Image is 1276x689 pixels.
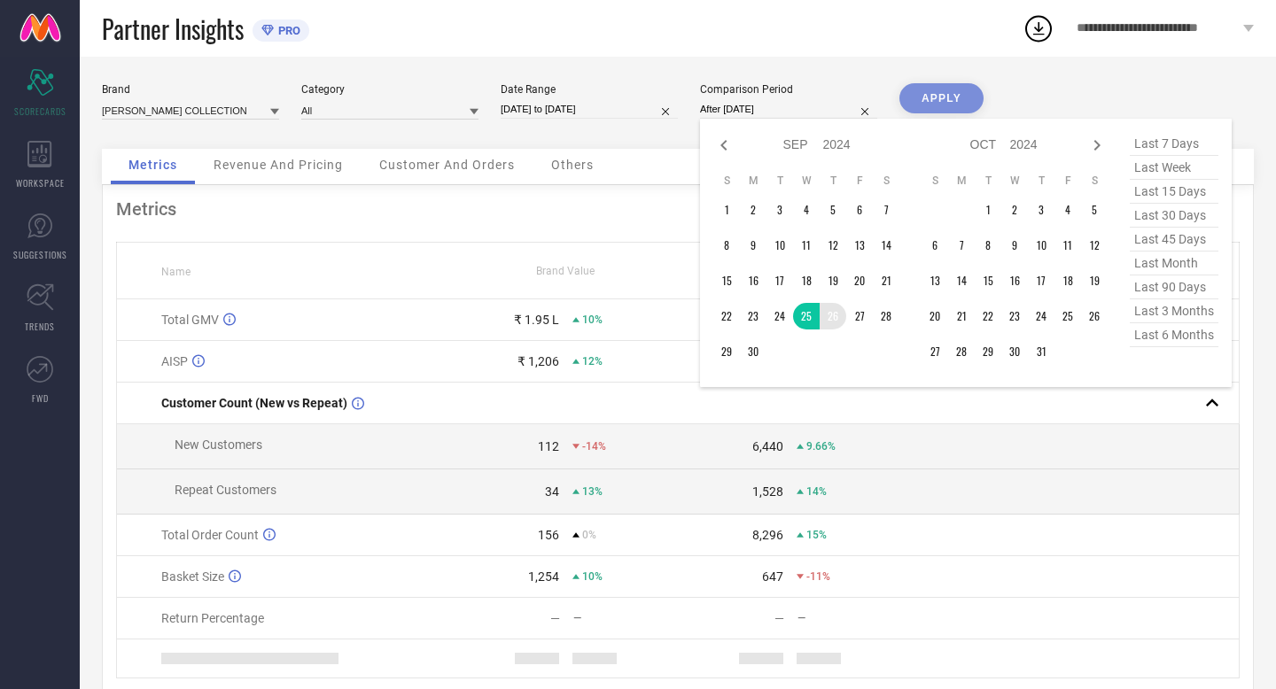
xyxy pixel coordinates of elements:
td: Mon Oct 28 2024 [948,338,975,365]
div: 8,296 [752,528,783,542]
td: Thu Oct 24 2024 [1028,303,1054,329]
td: Mon Sep 09 2024 [740,232,766,259]
td: Fri Sep 20 2024 [846,267,873,294]
td: Thu Sep 26 2024 [820,303,846,329]
span: Return Percentage [161,611,264,625]
span: Customer And Orders [379,158,515,172]
span: 13% [582,485,603,498]
td: Sat Oct 05 2024 [1081,197,1108,223]
td: Sun Oct 20 2024 [922,303,948,329]
th: Friday [1054,174,1081,188]
td: Mon Sep 30 2024 [740,338,766,365]
div: Open download list [1023,12,1054,44]
span: last 45 days [1130,228,1218,252]
td: Fri Sep 13 2024 [846,232,873,259]
span: Metrics [128,158,177,172]
td: Tue Oct 08 2024 [975,232,1001,259]
th: Friday [846,174,873,188]
th: Thursday [1028,174,1054,188]
td: Mon Sep 16 2024 [740,267,766,294]
td: Wed Oct 16 2024 [1001,267,1028,294]
div: Brand [102,83,279,96]
span: 14% [806,485,827,498]
td: Mon Oct 14 2024 [948,267,975,294]
div: 112 [538,439,559,453]
div: Comparison Period [700,83,877,96]
td: Sun Sep 08 2024 [713,232,740,259]
td: Sun Sep 22 2024 [713,303,740,329]
span: 10% [582,570,603,583]
th: Saturday [1081,174,1108,188]
td: Thu Sep 12 2024 [820,232,846,259]
td: Tue Sep 24 2024 [766,303,793,329]
th: Wednesday [1001,174,1028,188]
div: ₹ 1.95 L [514,313,559,327]
span: -11% [806,570,830,583]
td: Sun Oct 27 2024 [922,338,948,365]
span: Total GMV [161,313,219,327]
span: last month [1130,252,1218,275]
td: Sat Sep 14 2024 [873,232,899,259]
span: SCORECARDS [14,105,66,118]
td: Tue Oct 15 2024 [975,267,1001,294]
span: last 6 months [1130,323,1218,347]
td: Mon Sep 02 2024 [740,197,766,223]
div: 34 [545,484,559,499]
input: Select comparison period [700,100,877,119]
th: Monday [948,174,975,188]
span: 9.66% [806,440,836,453]
td: Wed Oct 09 2024 [1001,232,1028,259]
span: Brand Value [536,265,595,277]
td: Fri Oct 11 2024 [1054,232,1081,259]
span: Others [551,158,594,172]
div: Next month [1086,135,1108,156]
td: Mon Sep 23 2024 [740,303,766,329]
div: Category [301,83,478,96]
div: 6,440 [752,439,783,453]
span: Customer Count (New vs Repeat) [161,396,347,410]
td: Wed Sep 25 2024 [793,303,820,329]
td: Wed Oct 23 2024 [1001,303,1028,329]
td: Tue Sep 10 2024 [766,232,793,259]
span: Basket Size [161,569,224,584]
td: Sun Sep 01 2024 [713,197,740,223]
td: Sun Sep 29 2024 [713,338,740,365]
div: ₹ 1,206 [517,354,559,368]
div: 1,528 [752,484,783,499]
span: Total Order Count [161,528,259,542]
span: last 7 days [1130,132,1218,156]
span: Repeat Customers [175,483,276,497]
td: Fri Oct 18 2024 [1054,267,1081,294]
td: Thu Sep 05 2024 [820,197,846,223]
span: Revenue And Pricing [214,158,343,172]
td: Thu Sep 19 2024 [820,267,846,294]
span: FWD [32,391,49,405]
td: Sun Oct 13 2024 [922,267,948,294]
span: 0% [582,529,596,541]
th: Sunday [713,174,740,188]
th: Tuesday [766,174,793,188]
input: Select date range [501,100,678,119]
td: Tue Oct 01 2024 [975,197,1001,223]
span: New Customers [175,437,262,452]
th: Wednesday [793,174,820,188]
span: Name [161,266,191,278]
td: Wed Sep 11 2024 [793,232,820,259]
th: Tuesday [975,174,1001,188]
td: Fri Sep 06 2024 [846,197,873,223]
td: Sat Sep 28 2024 [873,303,899,329]
td: Sat Sep 21 2024 [873,267,899,294]
td: Fri Sep 27 2024 [846,303,873,329]
td: Sun Sep 15 2024 [713,267,740,294]
span: WORKSPACE [16,176,65,190]
span: 15% [806,529,827,541]
div: — [573,612,677,624]
div: — [774,611,784,625]
td: Mon Oct 21 2024 [948,303,975,329]
td: Wed Oct 02 2024 [1001,197,1028,223]
th: Thursday [820,174,846,188]
span: Partner Insights [102,11,244,47]
div: 1,254 [528,569,559,584]
th: Sunday [922,174,948,188]
span: PRO [274,24,300,37]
